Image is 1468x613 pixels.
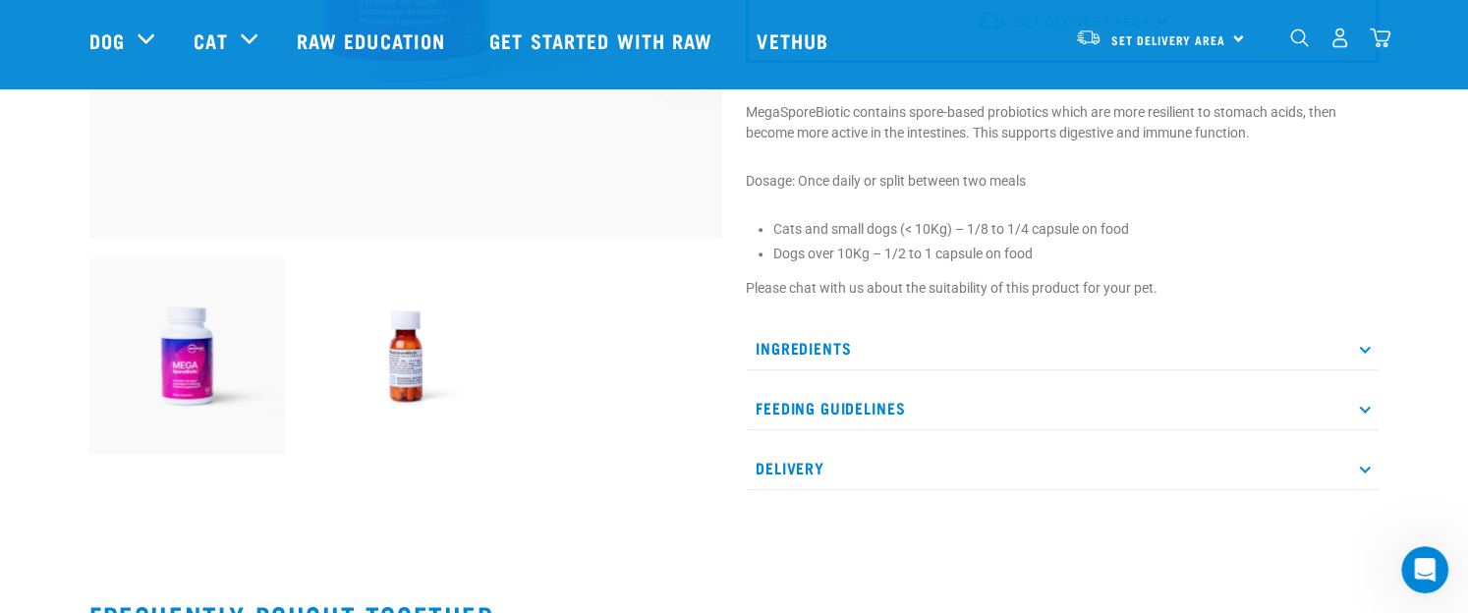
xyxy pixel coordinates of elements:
p: Feeding Guidelines [746,386,1379,430]
span: Set Delivery Area [1111,36,1225,43]
li: Dogs over 10Kg – 1/2 to 1 capsule on food [773,244,1379,264]
p: MegaSporeBiotic contains spore-based probiotics which are more resilient to stomach acids, then b... [746,102,1379,143]
li: Cats and small dogs (< 10Kg) – 1/8 to 1/4 capsule on food [773,219,1379,240]
img: user.png [1329,28,1350,48]
img: Raw Essentials Mega Spore Biotic Probiotic For Dogs [89,258,285,454]
p: Dosage: Once daily or split between two meals [746,171,1379,192]
a: Get started with Raw [470,1,737,80]
img: home-icon@2x.png [1370,28,1390,48]
a: Cat [194,26,227,55]
p: Ingredients [746,326,1379,370]
img: home-icon-1@2x.png [1290,28,1309,47]
img: van-moving.png [1075,28,1101,46]
a: Vethub [737,1,853,80]
iframe: Intercom live chat [1401,546,1448,593]
p: Please chat with us about the suitability of this product for your pet. [746,278,1379,299]
p: Delivery [746,446,1379,490]
a: Raw Education [277,1,470,80]
img: Raw Essentials Mega Spore Biotic Pet Probiotic [309,258,504,454]
a: Dog [89,26,125,55]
